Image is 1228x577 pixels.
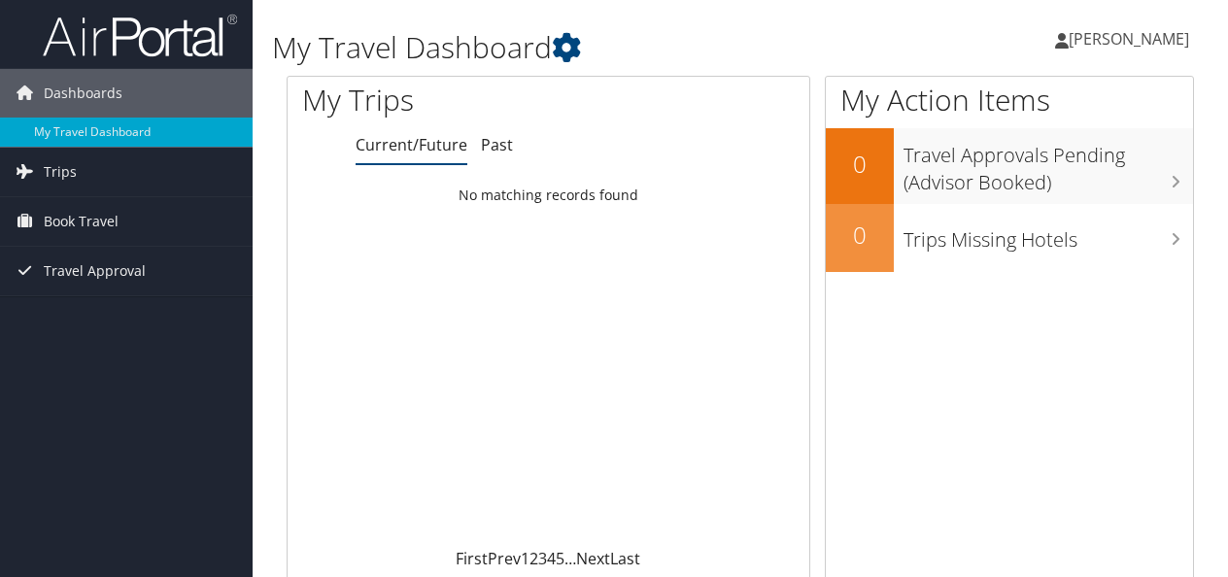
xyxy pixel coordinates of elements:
h1: My Action Items [826,80,1193,120]
span: Dashboards [44,69,122,118]
a: 4 [547,548,556,569]
a: First [456,548,488,569]
span: Travel Approval [44,247,146,295]
a: Past [481,134,513,155]
span: Trips [44,148,77,196]
a: 0Travel Approvals Pending (Advisor Booked) [826,128,1193,203]
img: airportal-logo.png [43,13,237,58]
a: Next [576,548,610,569]
a: Prev [488,548,521,569]
h1: My Trips [302,80,577,120]
span: … [564,548,576,569]
h2: 0 [826,219,894,252]
a: 2 [529,548,538,569]
a: 3 [538,548,547,569]
h3: Travel Approvals Pending (Advisor Booked) [904,132,1193,196]
a: 5 [556,548,564,569]
td: No matching records found [288,178,809,213]
a: [PERSON_NAME] [1055,10,1209,68]
a: 1 [521,548,529,569]
h3: Trips Missing Hotels [904,217,1193,254]
h2: 0 [826,148,894,181]
h1: My Travel Dashboard [272,27,897,68]
a: Current/Future [356,134,467,155]
span: Book Travel [44,197,119,246]
a: Last [610,548,640,569]
span: [PERSON_NAME] [1069,28,1189,50]
a: 0Trips Missing Hotels [826,204,1193,272]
